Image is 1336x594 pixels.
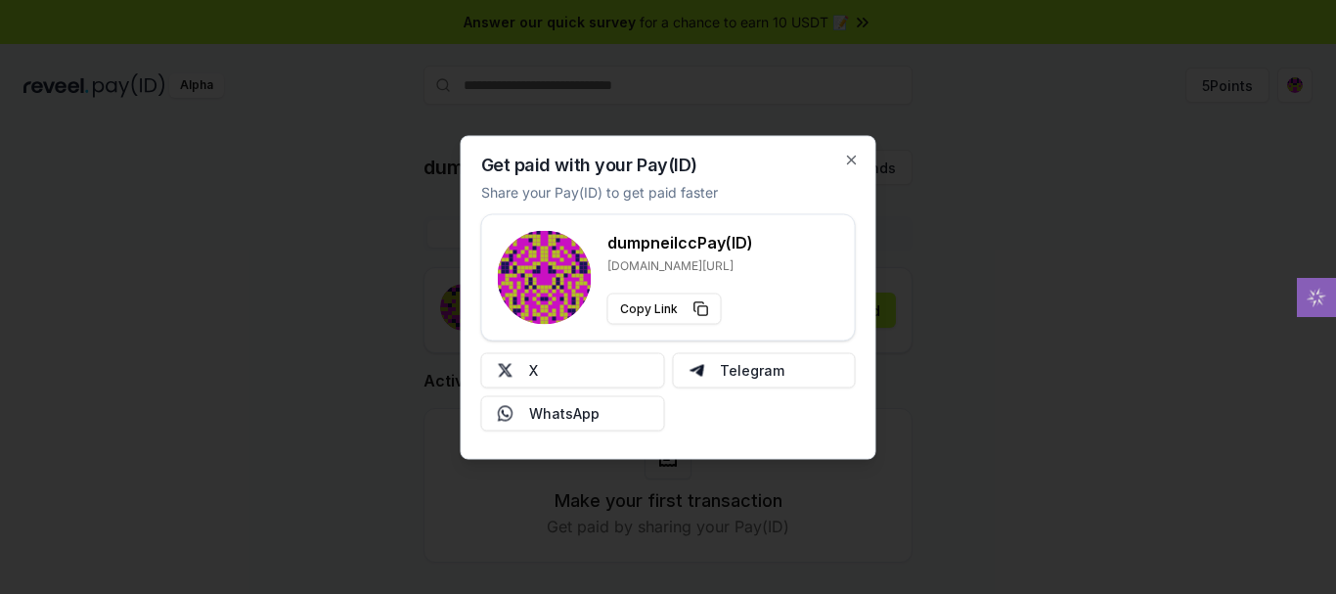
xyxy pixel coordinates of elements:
[498,362,513,378] img: X
[481,352,665,388] button: X
[607,257,753,273] p: [DOMAIN_NAME][URL]
[689,362,704,378] img: Telegram
[672,352,856,388] button: Telegram
[607,293,722,324] button: Copy Link
[481,156,697,173] h2: Get paid with your Pay(ID)
[498,405,513,421] img: Whatsapp
[607,230,753,253] h3: dumpneilcc Pay(ID)
[481,395,665,431] button: WhatsApp
[481,181,718,202] p: Share your Pay(ID) to get paid faster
